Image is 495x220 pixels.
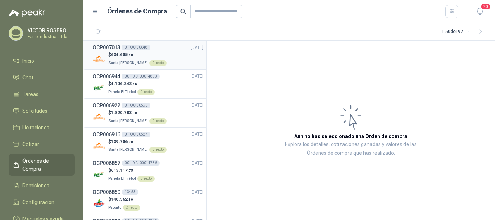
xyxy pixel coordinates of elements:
div: Directo [149,118,167,124]
span: [DATE] [191,73,203,80]
span: 1.820.783 [111,110,137,115]
a: Inicio [9,54,75,68]
img: Company Logo [93,53,105,65]
p: Explora los detalles, cotizaciones ganadas y valores de las Órdenes de compra que has realizado. [279,140,423,158]
span: ,80 [128,198,133,202]
img: Company Logo [93,197,105,210]
span: Panela El Trébol [108,177,136,180]
div: Directo [137,176,155,182]
h3: OCP007013 [93,43,120,51]
span: Santa [PERSON_NAME] [108,61,148,65]
div: 01-OC-50587 [122,132,150,137]
span: ,75 [128,169,133,173]
a: Órdenes de Compra [9,154,75,176]
a: Cotizar [9,137,75,151]
span: Chat [22,74,33,82]
button: 20 [473,5,486,18]
span: Cotizar [22,140,39,148]
a: OCP00685013453[DATE] Company Logo$140.562,80PatojitoDirecto [93,188,203,211]
span: 140.562 [111,197,133,202]
span: 634.605 [111,52,133,57]
span: ,30 [132,111,137,115]
a: Licitaciones [9,121,75,134]
img: Company Logo [93,82,105,94]
span: 20 [481,3,491,10]
span: 4.106.242 [111,81,137,86]
p: $ [108,196,140,203]
a: Chat [9,71,75,84]
h3: Aún no has seleccionado una Orden de compra [294,132,407,140]
h3: OCP006857 [93,159,120,167]
div: Directo [123,205,140,211]
h3: OCP006850 [93,188,120,196]
div: 01-OC-50648 [122,45,150,50]
h3: OCP006922 [93,101,120,109]
a: Tareas [9,87,75,101]
a: OCP00691601-OC-50587[DATE] Company Logo$139.706,00Santa [PERSON_NAME]Directo [93,130,203,153]
a: Remisiones [9,179,75,192]
span: Licitaciones [22,124,49,132]
span: Tareas [22,90,38,98]
span: Santa [PERSON_NAME] [108,119,148,123]
span: [DATE] [191,131,203,138]
span: ,56 [132,82,137,86]
h3: OCP006916 [93,130,120,138]
div: 13453 [122,189,138,195]
span: ,58 [128,53,133,57]
h1: Órdenes de Compra [107,6,167,16]
div: Directo [137,89,155,95]
span: Panela El Trébol [108,90,136,94]
h3: OCP006944 [93,72,120,80]
a: OCP006944001-OC -00014833[DATE] Company Logo$4.106.242,56Panela El TrébolDirecto [93,72,203,95]
div: 1 - 50 de 192 [442,26,486,38]
a: Configuración [9,195,75,209]
div: 01-OC-50596 [122,103,150,108]
span: 613.117 [111,168,133,173]
img: Company Logo [93,139,105,152]
p: $ [108,80,155,87]
span: Santa [PERSON_NAME] [108,148,148,151]
span: [DATE] [191,160,203,167]
div: Directo [149,60,167,66]
p: Ferro Industrial Ltda [28,34,73,39]
span: Configuración [22,198,54,206]
img: Company Logo [93,168,105,181]
a: OCP00692201-OC-50596[DATE] Company Logo$1.820.783,30Santa [PERSON_NAME]Directo [93,101,203,124]
span: [DATE] [191,189,203,196]
p: $ [108,138,167,145]
a: OCP006857001-OC -00014786[DATE] Company Logo$613.117,75Panela El TrébolDirecto [93,159,203,182]
div: 001-OC -00014786 [122,160,160,166]
a: Solicitudes [9,104,75,118]
div: 001-OC -00014833 [122,74,160,79]
p: $ [108,167,155,174]
img: Company Logo [93,111,105,123]
span: [DATE] [191,102,203,109]
span: Solicitudes [22,107,47,115]
p: VICTOR ROSERO [28,28,73,33]
span: Patojito [108,206,121,209]
span: Órdenes de Compra [22,157,68,173]
span: 139.706 [111,139,133,144]
span: ,00 [128,140,133,144]
span: Remisiones [22,182,49,190]
a: OCP00701301-OC-50648[DATE] Company Logo$634.605,58Santa [PERSON_NAME]Directo [93,43,203,66]
span: [DATE] [191,44,203,51]
p: $ [108,109,167,116]
div: Directo [149,147,167,153]
img: Logo peakr [9,9,46,17]
span: Inicio [22,57,34,65]
p: $ [108,51,167,58]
